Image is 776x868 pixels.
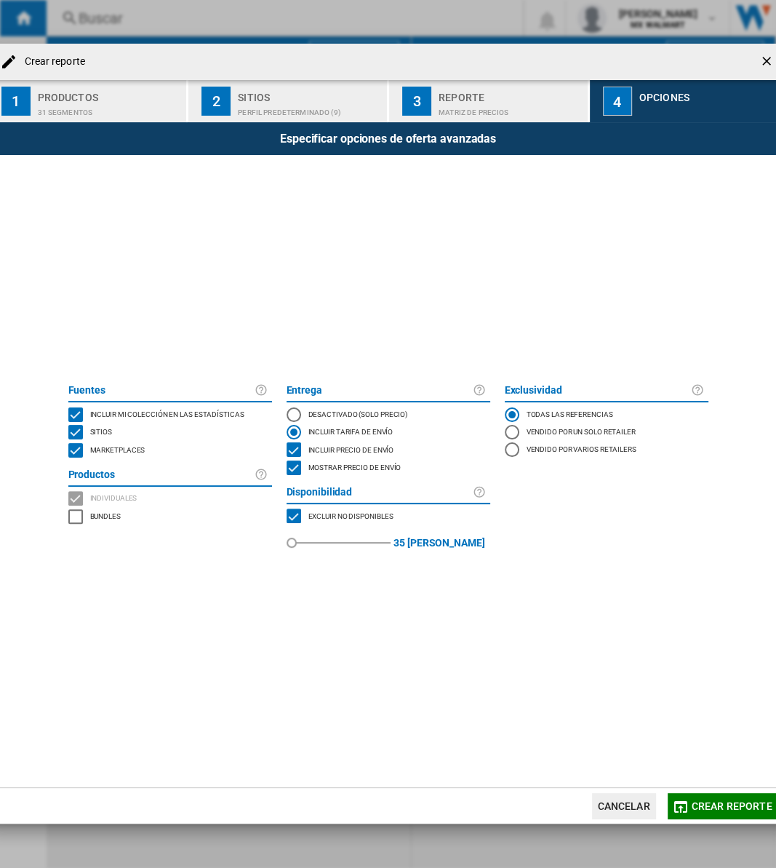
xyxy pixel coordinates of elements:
[1,87,31,116] div: 1
[68,423,272,442] md-checkbox: SITES
[287,484,473,501] label: Disponibilidad
[389,80,589,122] button: 3 Reporte Matriz de precios
[68,405,272,423] md-checkbox: INCLUDE MY SITE
[17,55,85,69] h4: Crear reporte
[505,441,708,458] md-radio-button: Vendido por varios retailers
[308,444,394,454] span: Incluir precio de envío
[238,86,381,101] div: Sitios
[439,101,582,116] div: Matriz de precios
[38,101,181,116] div: 31 segmentos
[38,86,181,101] div: Productos
[201,87,231,116] div: 2
[287,441,490,459] md-checkbox: INCLUDE DELIVERY PRICE
[287,507,490,525] md-checkbox: MARKETPLACES
[68,441,272,459] md-checkbox: MARKETPLACES
[238,101,381,116] div: Perfil predeterminado (9)
[68,382,255,399] label: Fuentes
[592,793,656,819] button: Cancelar
[287,423,490,441] md-radio-button: Incluir tarifa de envío
[505,382,691,399] label: Exclusividad
[393,525,484,560] label: 35 [PERSON_NAME]
[308,510,393,520] span: Excluir no disponibles
[287,382,473,399] label: Entrega
[292,525,391,560] md-slider: red
[90,492,137,502] span: Individuales
[68,490,272,508] md-checkbox: SINGLE
[505,405,708,423] md-radio-button: Todas las referencias
[68,507,272,525] md-checkbox: BUNDLES
[402,87,431,116] div: 3
[505,423,708,441] md-radio-button: Vendido por un solo retailer
[68,466,255,484] label: Productos
[287,459,490,477] md-checkbox: SHOW DELIVERY PRICE
[90,408,244,418] span: Incluir mi colección en las estadísticas
[90,510,121,520] span: Bundles
[692,800,772,812] span: Crear reporte
[287,405,490,423] md-radio-button: DESACTIVADO (solo precio)
[90,426,112,436] span: Sitios
[439,86,582,101] div: Reporte
[603,87,632,116] div: 4
[308,461,401,471] span: Mostrar precio de envío
[90,444,145,454] span: Marketplaces
[188,80,388,122] button: 2 Sitios Perfil predeterminado (9)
